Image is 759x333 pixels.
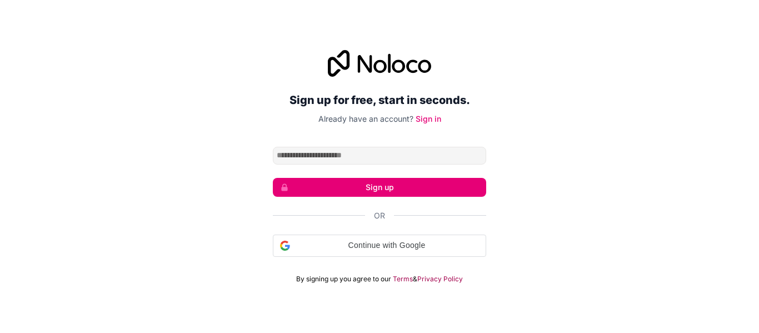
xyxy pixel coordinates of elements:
h2: Sign up for free, start in seconds. [273,90,486,110]
span: Continue with Google [294,240,479,251]
a: Sign in [416,114,441,123]
a: Privacy Policy [417,275,463,284]
button: Sign up [273,178,486,197]
a: Terms [393,275,413,284]
span: & [413,275,417,284]
input: Email address [273,147,486,165]
div: Continue with Google [273,235,486,257]
span: Already have an account? [318,114,413,123]
span: By signing up you agree to our [296,275,391,284]
span: Or [374,210,385,221]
